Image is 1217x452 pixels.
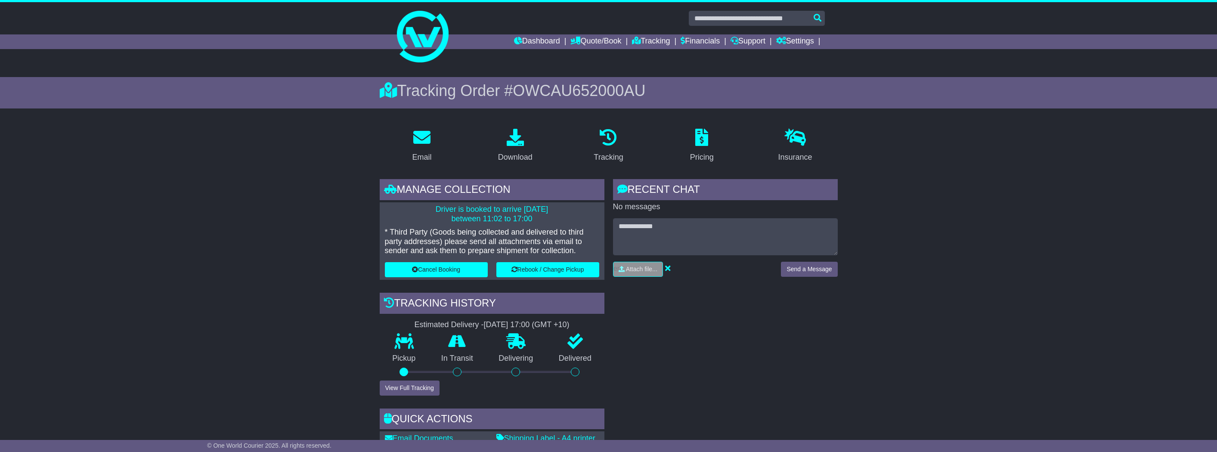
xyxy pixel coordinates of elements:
[773,126,818,166] a: Insurance
[380,81,838,100] div: Tracking Order #
[496,434,595,443] a: Shipping Label - A4 printer
[514,34,560,49] a: Dashboard
[690,152,714,163] div: Pricing
[781,262,837,277] button: Send a Message
[594,152,623,163] div: Tracking
[632,34,670,49] a: Tracking
[385,434,453,443] a: Email Documents
[380,293,604,316] div: Tracking history
[778,152,812,163] div: Insurance
[681,34,720,49] a: Financials
[207,442,331,449] span: © One World Courier 2025. All rights reserved.
[588,126,629,166] a: Tracking
[406,126,437,166] a: Email
[498,152,533,163] div: Download
[486,354,546,363] p: Delivering
[684,126,719,166] a: Pricing
[380,354,429,363] p: Pickup
[613,202,838,212] p: No messages
[380,381,440,396] button: View Full Tracking
[385,205,599,223] p: Driver is booked to arrive [DATE] between 11:02 to 17:00
[380,179,604,202] div: Manage collection
[385,228,599,256] p: * Third Party (Goods being collected and delivered to third party addresses) please send all atta...
[385,262,488,277] button: Cancel Booking
[428,354,486,363] p: In Transit
[380,409,604,432] div: Quick Actions
[546,354,604,363] p: Delivered
[776,34,814,49] a: Settings
[570,34,621,49] a: Quote/Book
[731,34,765,49] a: Support
[492,126,538,166] a: Download
[513,82,645,99] span: OWCAU652000AU
[380,320,604,330] div: Estimated Delivery -
[496,262,599,277] button: Rebook / Change Pickup
[613,179,838,202] div: RECENT CHAT
[484,320,570,330] div: [DATE] 17:00 (GMT +10)
[412,152,431,163] div: Email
